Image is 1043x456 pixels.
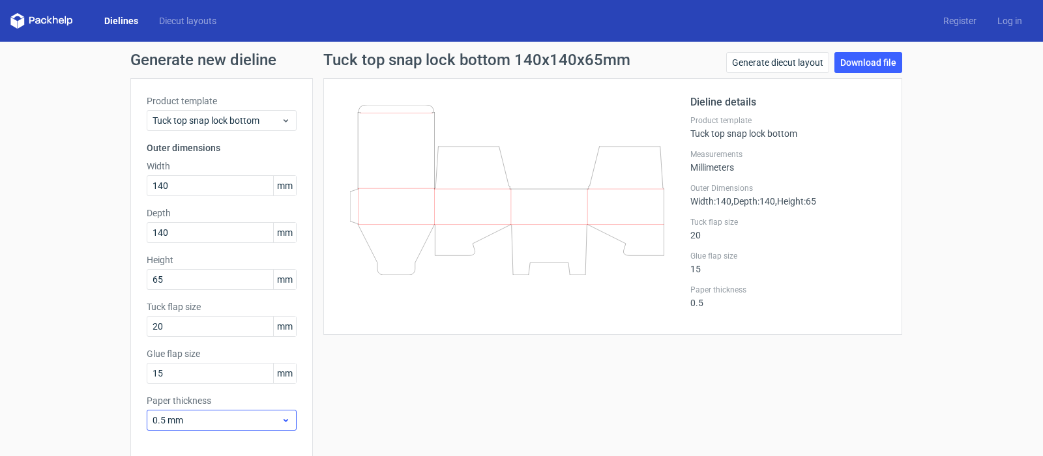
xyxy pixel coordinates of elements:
span: mm [273,270,296,289]
label: Glue flap size [690,251,886,261]
a: Download file [834,52,902,73]
div: 15 [690,251,886,274]
label: Depth [147,207,297,220]
div: Millimeters [690,149,886,173]
label: Height [147,253,297,266]
div: 0.5 [690,285,886,308]
span: mm [273,223,296,242]
label: Product template [147,94,297,107]
label: Outer Dimensions [690,183,886,193]
a: Register [933,14,987,27]
label: Product template [690,115,886,126]
span: Tuck top snap lock bottom [153,114,281,127]
label: Tuck flap size [147,300,297,313]
a: Dielines [94,14,149,27]
div: Tuck top snap lock bottom [690,115,886,139]
a: Log in [987,14,1033,27]
label: Paper thickness [690,285,886,295]
h3: Outer dimensions [147,141,297,154]
span: mm [273,363,296,383]
label: Measurements [690,149,886,160]
span: , Depth : 140 [731,196,775,207]
span: mm [273,176,296,195]
label: Tuck flap size [690,217,886,227]
label: Glue flap size [147,347,297,360]
h1: Generate new dieline [130,52,913,68]
label: Width [147,160,297,173]
span: 0.5 mm [153,414,281,427]
span: , Height : 65 [775,196,816,207]
label: Paper thickness [147,394,297,407]
a: Diecut layouts [149,14,227,27]
div: 20 [690,217,886,240]
span: Width : 140 [690,196,731,207]
span: mm [273,317,296,336]
h2: Dieline details [690,94,886,110]
a: Generate diecut layout [726,52,829,73]
h1: Tuck top snap lock bottom 140x140x65mm [323,52,630,68]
